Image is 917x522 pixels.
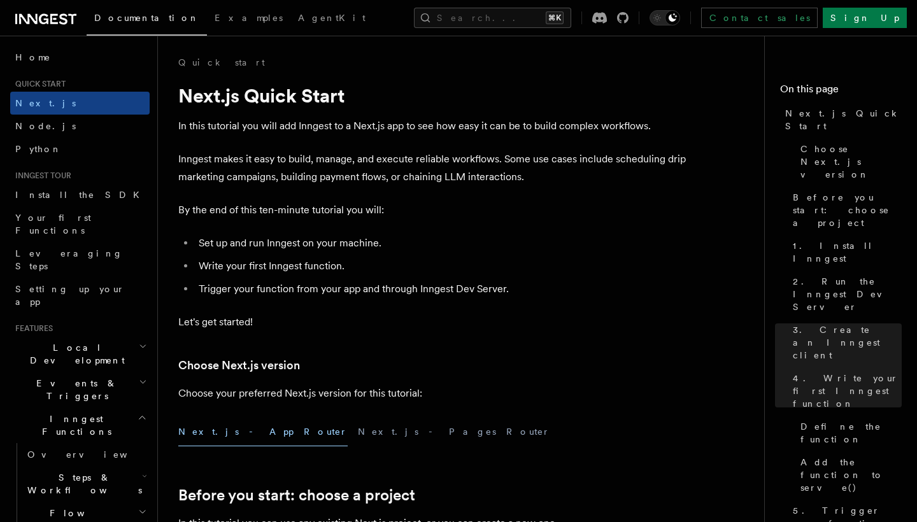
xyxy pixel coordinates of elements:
[788,234,902,270] a: 1. Install Inngest
[10,171,71,181] span: Inngest tour
[793,239,902,265] span: 1. Install Inngest
[10,323,53,334] span: Features
[10,336,150,372] button: Local Development
[793,372,902,410] span: 4. Write your first Inngest function
[10,115,150,138] a: Node.js
[178,356,300,374] a: Choose Next.js version
[207,4,290,34] a: Examples
[701,8,818,28] a: Contact sales
[10,138,150,160] a: Python
[215,13,283,23] span: Examples
[795,451,902,499] a: Add the function to serve()
[15,144,62,154] span: Python
[10,278,150,313] a: Setting up your app
[94,13,199,23] span: Documentation
[788,270,902,318] a: 2. Run the Inngest Dev Server
[195,257,688,275] li: Write your first Inngest function.
[178,486,415,504] a: Before you start: choose a project
[546,11,564,24] kbd: ⌘K
[650,10,680,25] button: Toggle dark mode
[823,8,907,28] a: Sign Up
[795,415,902,451] a: Define the function
[10,206,150,242] a: Your first Functions
[178,201,688,219] p: By the end of this ten-minute tutorial you will:
[10,242,150,278] a: Leveraging Steps
[10,407,150,443] button: Inngest Functions
[780,81,902,102] h4: On this page
[178,84,688,107] h1: Next.js Quick Start
[15,190,147,200] span: Install the SDK
[178,117,688,135] p: In this tutorial you will add Inngest to a Next.js app to see how easy it can be to build complex...
[178,384,688,402] p: Choose your preferred Next.js version for this tutorial:
[10,372,150,407] button: Events & Triggers
[298,13,366,23] span: AgentKit
[793,323,902,362] span: 3. Create an Inngest client
[800,456,902,494] span: Add the function to serve()
[22,466,150,502] button: Steps & Workflows
[10,341,139,367] span: Local Development
[87,4,207,36] a: Documentation
[793,191,902,229] span: Before you start: choose a project
[10,413,138,438] span: Inngest Functions
[22,471,142,497] span: Steps & Workflows
[195,280,688,298] li: Trigger your function from your app and through Inngest Dev Server.
[358,418,550,446] button: Next.js - Pages Router
[178,418,348,446] button: Next.js - App Router
[195,234,688,252] li: Set up and run Inngest on your machine.
[414,8,571,28] button: Search...⌘K
[800,420,902,446] span: Define the function
[10,377,139,402] span: Events & Triggers
[800,143,902,181] span: Choose Next.js version
[290,4,373,34] a: AgentKit
[793,275,902,313] span: 2. Run the Inngest Dev Server
[10,92,150,115] a: Next.js
[22,443,150,466] a: Overview
[780,102,902,138] a: Next.js Quick Start
[27,449,159,460] span: Overview
[178,56,265,69] a: Quick start
[15,51,51,64] span: Home
[15,121,76,131] span: Node.js
[15,213,91,236] span: Your first Functions
[15,248,123,271] span: Leveraging Steps
[788,186,902,234] a: Before you start: choose a project
[15,98,76,108] span: Next.js
[10,79,66,89] span: Quick start
[788,318,902,367] a: 3. Create an Inngest client
[788,367,902,415] a: 4. Write your first Inngest function
[795,138,902,186] a: Choose Next.js version
[15,284,125,307] span: Setting up your app
[10,183,150,206] a: Install the SDK
[178,313,688,331] p: Let's get started!
[178,150,688,186] p: Inngest makes it easy to build, manage, and execute reliable workflows. Some use cases include sc...
[785,107,902,132] span: Next.js Quick Start
[10,46,150,69] a: Home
